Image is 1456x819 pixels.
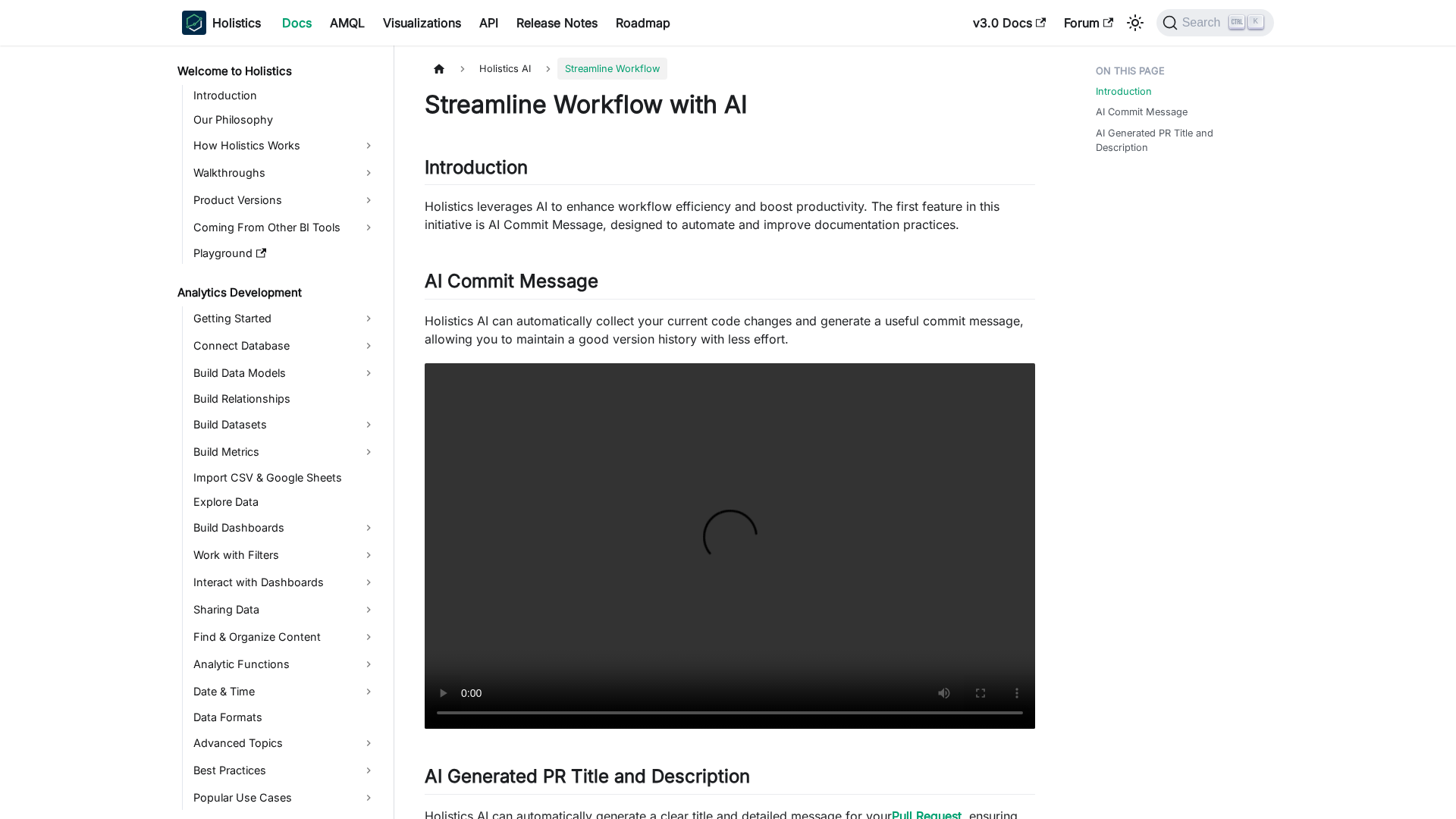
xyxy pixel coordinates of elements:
p: Holistics leverages AI to enhance workflow efficiency and boost productivity. The first feature i... [425,197,1035,234]
a: AMQL [321,11,374,35]
a: Introduction [189,85,381,106]
a: Visualizations [374,11,470,35]
h2: AI Commit Message [425,270,1035,299]
h2: AI Generated PR Title and Description [425,765,1035,794]
button: Switch between dark and light mode (currently light mode) [1123,11,1147,35]
a: How Holistics Works [189,133,381,158]
a: Date & Time [189,679,381,704]
a: Forum [1055,11,1122,35]
a: API [470,11,507,35]
a: Build Datasets [189,413,381,437]
a: Best Practices [189,758,381,783]
a: AI Generated PR Title and Description [1096,126,1265,155]
a: v3.0 Docs [964,11,1055,35]
a: Playground [189,243,381,264]
a: Roadmap [607,11,679,35]
a: HolisticsHolistics [182,11,261,35]
span: Search [1178,16,1230,30]
a: Sharing Data [189,598,381,622]
a: Work with Filters [189,543,381,567]
a: Analytics Development [173,282,381,303]
a: Docs [273,11,321,35]
a: Getting Started [189,306,381,331]
a: Welcome to Holistics [173,61,381,82]
a: Build Metrics [189,440,381,464]
p: Holistics AI can automatically collect your current code changes and generate a useful commit mes... [425,312,1035,348]
a: Analytic Functions [189,652,381,676]
a: Build Dashboards [189,516,381,540]
h1: Streamline Workflow with AI [425,89,1035,120]
a: Build Data Models [189,361,381,385]
a: Coming From Other BI Tools [189,215,381,240]
h2: Introduction [425,156,1035,185]
a: Home page [425,58,453,80]
img: Holistics [182,11,206,35]
nav: Docs sidebar [167,45,394,819]
nav: Breadcrumbs [425,58,1035,80]
a: Find & Organize Content [189,625,381,649]
span: Holistics AI [472,58,538,80]
a: Our Philosophy [189,109,381,130]
kbd: K [1248,15,1263,29]
a: AI Commit Message [1096,105,1188,119]
a: Explore Data [189,491,381,513]
a: Build Relationships [189,388,381,409]
button: Search (Ctrl+K) [1156,9,1274,36]
a: Interact with Dashboards [189,570,381,595]
a: Data Formats [189,707,381,728]
video: Your browser does not support embedding video, but you can . [425,363,1035,730]
a: Introduction [1096,84,1152,99]
a: Advanced Topics [189,731,381,755]
a: Walkthroughs [189,161,381,185]
a: Product Versions [189,188,381,212]
a: Connect Database [189,334,381,358]
span: Streamline Workflow [557,58,667,80]
b: Holistics [212,14,261,32]
a: Release Notes [507,11,607,35]
a: Popular Use Cases [189,786,381,810]
a: Import CSV & Google Sheets [189,467,381,488]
